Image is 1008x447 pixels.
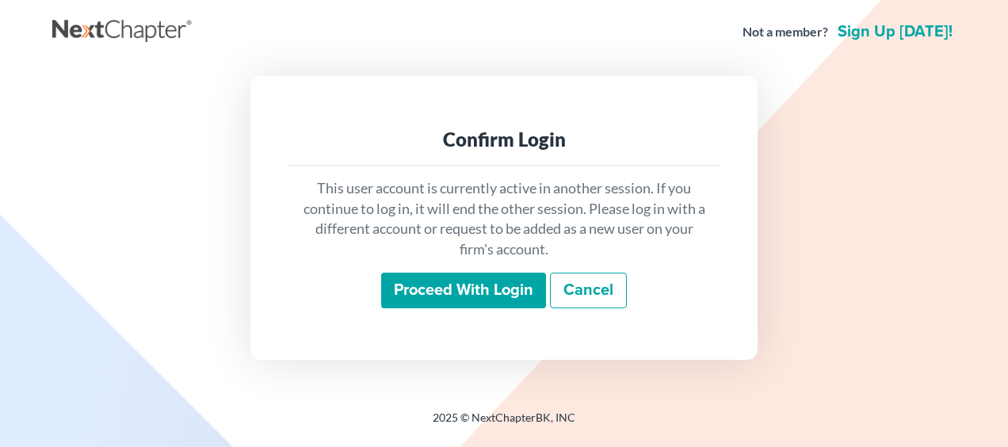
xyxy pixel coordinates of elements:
[301,178,707,260] p: This user account is currently active in another session. If you continue to log in, it will end ...
[52,410,956,438] div: 2025 © NextChapterBK, INC
[550,273,627,309] a: Cancel
[743,23,828,41] strong: Not a member?
[301,127,707,152] div: Confirm Login
[834,24,956,40] a: Sign up [DATE]!
[381,273,546,309] input: Proceed with login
